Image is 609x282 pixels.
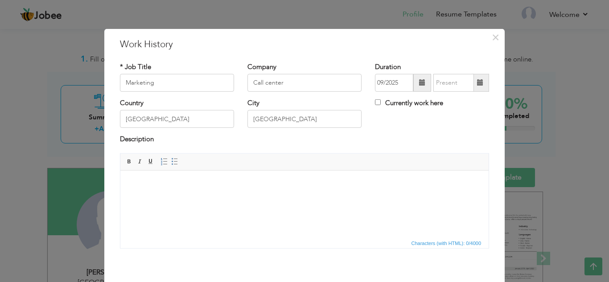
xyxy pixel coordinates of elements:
[170,157,180,167] a: Insert/Remove Bulleted List
[375,62,401,71] label: Duration
[146,157,156,167] a: Underline
[410,239,484,247] div: Statistics
[375,99,381,105] input: Currently work here
[247,62,276,71] label: Company
[159,157,169,167] a: Insert/Remove Numbered List
[120,37,489,51] h3: Work History
[375,98,443,108] label: Currently work here
[124,157,134,167] a: Bold
[375,74,413,92] input: From
[120,98,144,108] label: Country
[433,74,474,92] input: Present
[120,135,154,144] label: Description
[120,62,151,71] label: * Job Title
[488,30,502,44] button: Close
[492,29,499,45] span: ×
[410,239,483,247] span: Characters (with HTML): 0/4000
[120,171,489,237] iframe: Rich Text Editor, workEditor
[135,157,145,167] a: Italic
[247,98,259,108] label: City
